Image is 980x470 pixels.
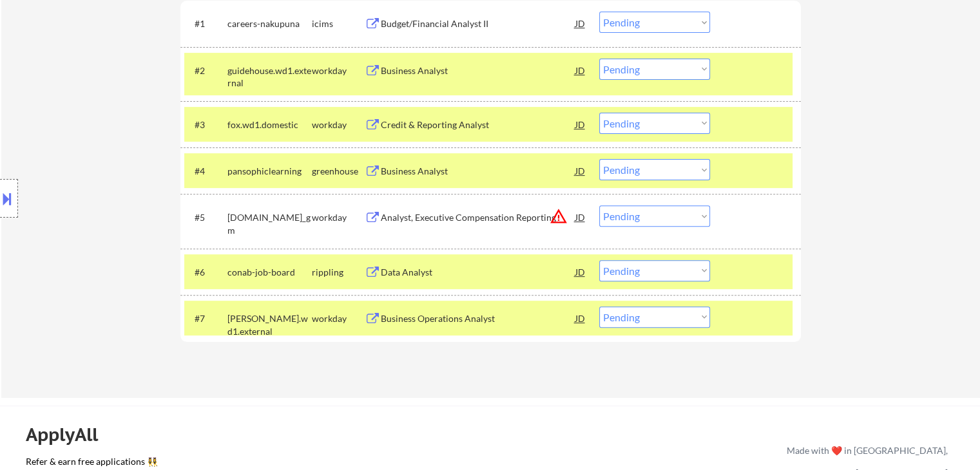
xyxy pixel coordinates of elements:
[550,207,568,225] button: warning_amber
[574,306,587,330] div: JD
[312,266,365,279] div: rippling
[195,17,217,30] div: #1
[312,165,365,178] div: greenhouse
[227,211,312,236] div: [DOMAIN_NAME]_gm
[195,312,217,325] div: #7
[574,205,587,229] div: JD
[312,211,365,224] div: workday
[227,312,312,337] div: [PERSON_NAME].wd1.external
[381,165,575,178] div: Business Analyst
[312,17,365,30] div: icims
[227,64,312,89] div: guidehouse.wd1.external
[227,17,312,30] div: careers-nakupuna
[26,424,113,446] div: ApplyAll
[381,17,575,30] div: Budget/Financial Analyst II
[574,113,587,136] div: JD
[574,159,587,182] div: JD
[574,12,587,35] div: JD
[381,312,575,325] div: Business Operations Analyst
[381,118,575,131] div: Credit & Reporting Analyst
[381,211,575,224] div: Analyst, Executive Compensation Reporting
[312,64,365,77] div: workday
[312,118,365,131] div: workday
[381,64,575,77] div: Business Analyst
[312,312,365,325] div: workday
[195,64,217,77] div: #2
[574,59,587,82] div: JD
[227,118,312,131] div: fox.wd1.domestic
[381,266,575,279] div: Data Analyst
[227,165,312,178] div: pansophiclearning
[227,266,312,279] div: conab-job-board
[574,260,587,283] div: JD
